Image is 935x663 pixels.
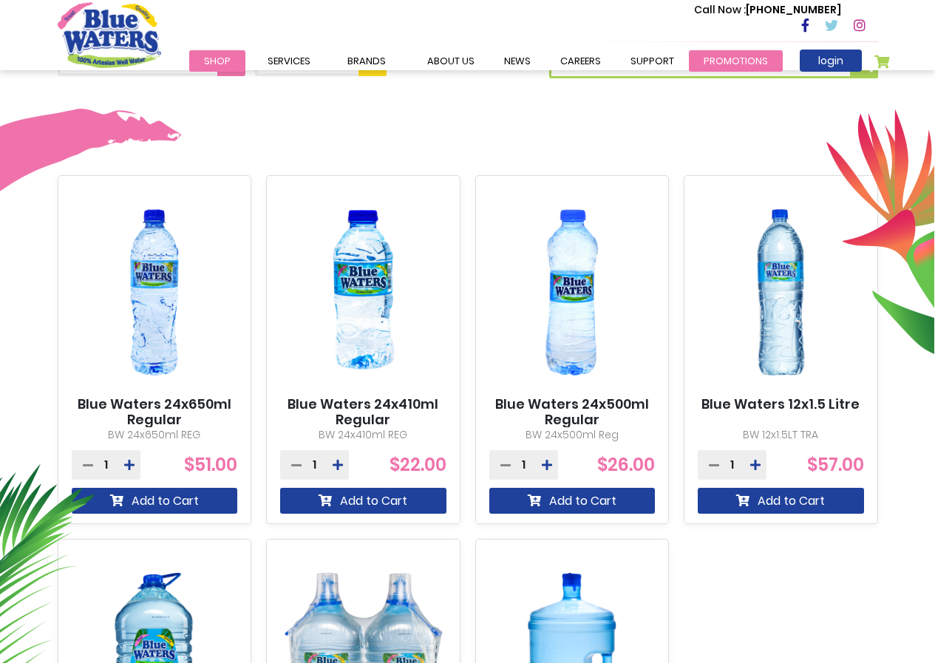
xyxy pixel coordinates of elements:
img: Blue Waters 24x410ml Regular [280,188,446,396]
a: about us [412,50,489,72]
img: Blue Waters 24x650ml Regular [72,188,238,396]
button: Add to Cart [280,488,446,514]
p: BW 24x410ml REG [280,427,446,443]
p: BW 12x1.5LT TRA [698,427,864,443]
p: BW 24x500ml Reg [489,427,656,443]
span: Brands [347,54,386,68]
button: Add to Cart [72,488,238,514]
span: Call Now : [694,2,746,17]
span: $26.00 [597,452,655,477]
a: Blue Waters 24x650ml Regular [72,396,238,428]
a: Blue Waters 12x1.5 Litre [701,396,860,412]
span: $57.00 [807,452,864,477]
img: Blue Waters 12x1.5 Litre [698,188,864,396]
a: store logo [58,2,161,67]
img: Blue Waters 24x500ml Regular [489,188,656,396]
span: $51.00 [184,452,237,477]
a: News [489,50,545,72]
span: $22.00 [390,452,446,477]
a: login [800,50,862,72]
button: Add to Cart [489,488,656,514]
a: Blue Waters 24x410ml Regular [280,396,446,428]
a: support [616,50,689,72]
p: BW 24x650ml REG [72,427,238,443]
a: careers [545,50,616,72]
span: Shop [204,54,231,68]
span: Services [268,54,310,68]
a: Blue Waters 24x500ml Regular [489,396,656,428]
a: Promotions [689,50,783,72]
p: [PHONE_NUMBER] [694,2,841,18]
button: Add to Cart [698,488,864,514]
